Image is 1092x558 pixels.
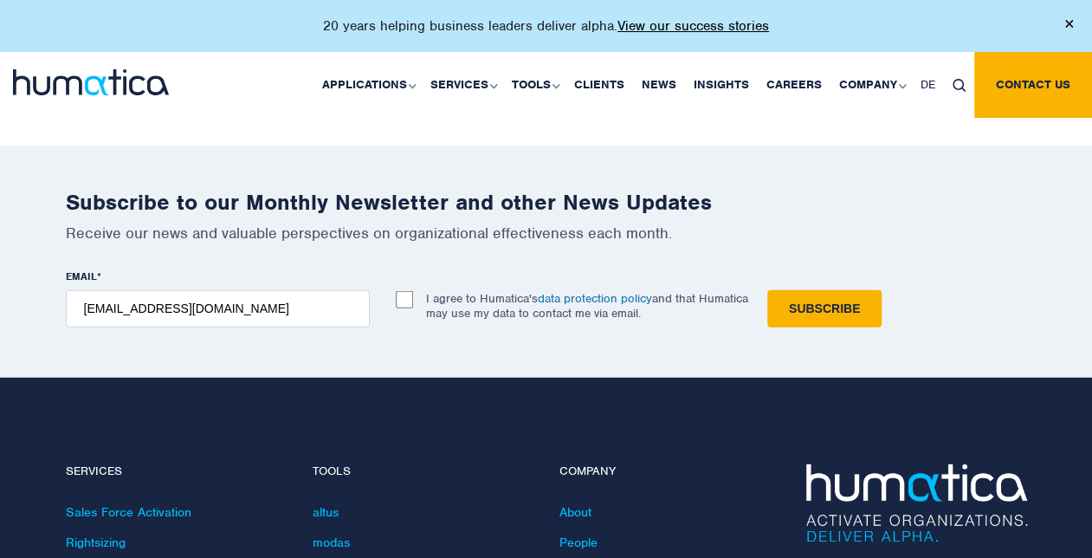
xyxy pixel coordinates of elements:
[806,464,1027,542] img: Humatica
[767,290,882,328] input: Subscribe
[66,504,191,520] a: Sales Force Activation
[313,535,350,550] a: modas
[426,291,748,321] p: I agree to Humatica's and that Humatica may use my data to contact me via email.
[758,52,830,118] a: Careers
[559,504,591,520] a: About
[66,189,1027,216] h2: Subscribe to our Monthly Newsletter and other News Updates
[422,52,503,118] a: Services
[559,464,780,479] h4: Company
[66,290,370,328] input: name@company.com
[685,52,758,118] a: Insights
[538,291,652,306] a: data protection policy
[66,269,97,283] span: EMAIL
[559,535,598,550] a: People
[503,52,565,118] a: Tools
[66,224,1027,243] p: Receive our news and valuable perspectives on organizational effectiveness each month.
[912,52,944,118] a: DE
[66,464,287,479] h4: Services
[313,464,533,479] h4: Tools
[617,17,769,35] a: View our success stories
[396,291,413,308] input: I agree to Humatica'sdata protection policyand that Humatica may use my data to contact me via em...
[921,77,935,92] span: DE
[953,79,966,92] img: search_icon
[313,52,422,118] a: Applications
[13,69,169,95] img: logo
[565,52,633,118] a: Clients
[830,52,912,118] a: Company
[66,535,126,550] a: Rightsizing
[323,17,769,35] p: 20 years helping business leaders deliver alpha.
[974,52,1092,118] a: Contact us
[633,52,685,118] a: News
[313,504,339,520] a: altus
